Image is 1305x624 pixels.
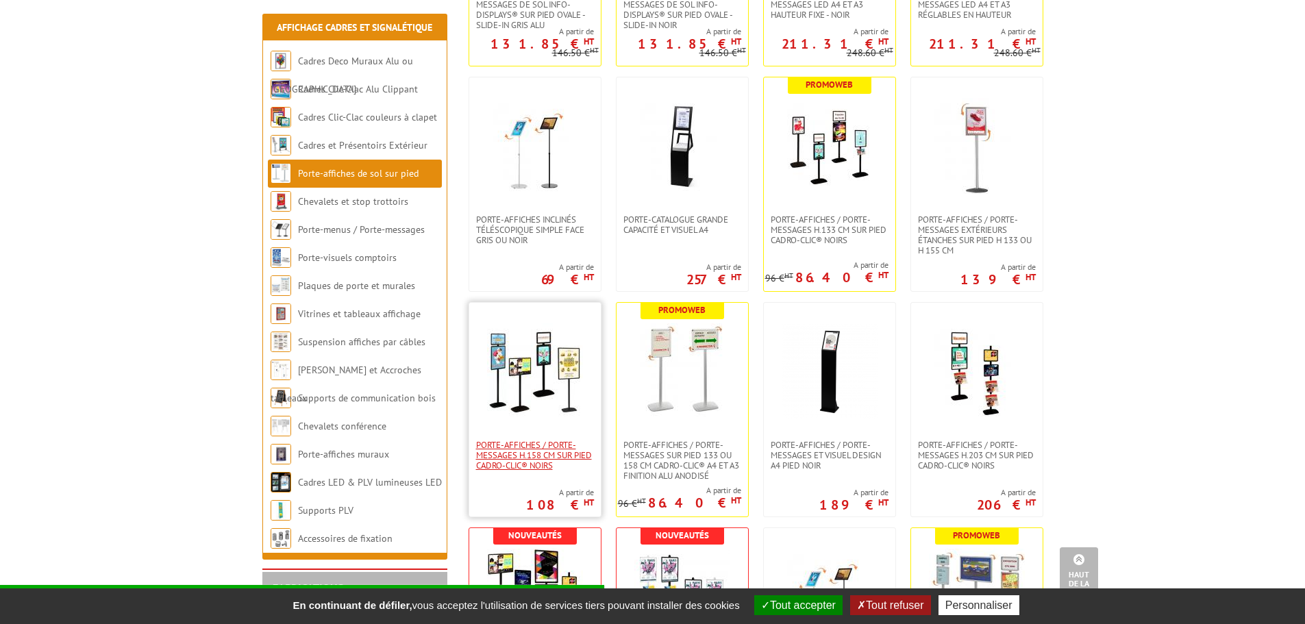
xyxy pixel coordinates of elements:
p: 248.60 € [994,48,1041,58]
sup: HT [1026,497,1036,508]
sup: HT [731,36,741,47]
sup: HT [878,269,888,281]
sup: HT [1026,271,1036,283]
p: 248.60 € [847,48,893,58]
img: Porte-menus / Porte-messages [271,219,291,240]
sup: HT [731,271,741,283]
p: 189 € [819,501,888,509]
span: Porte-affiches inclinés téléscopique simple face gris ou noir [476,214,594,245]
p: 257 € [686,275,741,284]
a: Cadres LED & PLV lumineuses LED [298,476,442,488]
span: Porte-affiches / Porte-messages H.158 cm sur pied Cadro-Clic® NOIRS [476,440,594,471]
b: Nouveautés [656,529,709,541]
span: A partir de [764,26,888,37]
p: 139 € [960,275,1036,284]
span: A partir de [686,262,741,273]
a: Porte-affiches / Porte-messages H.158 cm sur pied Cadro-Clic® NOIRS [469,440,601,471]
img: Chevalets conférence [271,416,291,436]
p: 96 € [618,499,646,509]
sup: HT [584,271,594,283]
span: Porte-affiches / Porte-messages sur pied 133 ou 158 cm Cadro-Clic® A4 et A3 finition alu anodisé [623,440,741,481]
sup: HT [1032,45,1041,55]
button: Tout accepter [754,595,843,615]
b: Promoweb [806,79,853,90]
p: 146.50 € [699,48,746,58]
span: A partir de [541,262,594,273]
span: A partir de [469,26,594,37]
span: vous acceptez l'utilisation de services tiers pouvant installer des cookies [286,599,746,611]
sup: HT [590,45,599,55]
img: Cadres LED & PLV lumineuses LED [271,472,291,492]
span: Porte-affiches / Porte-messages et Visuel Design A4 pied noir [771,440,888,471]
sup: HT [878,36,888,47]
span: A partir de [911,26,1036,37]
img: Porte-affiches inclinés téléscopique simple face gris ou noir [487,98,583,194]
a: Cadres Clic-Clac couleurs à clapet [298,111,437,123]
img: Porte-affiches / Porte-messages H.133 cm sur pied Cadro-Clic® NOIRS [782,98,878,194]
sup: HT [584,497,594,508]
p: 96 € [765,273,793,284]
a: Suspension affiches par câbles [298,336,425,348]
p: 211.31 € [782,40,888,48]
sup: HT [1026,36,1036,47]
p: 108 € [526,501,594,509]
a: Porte-visuels comptoirs [298,251,397,264]
img: Cadres et Présentoirs Extérieur [271,135,291,155]
p: 211.31 € [929,40,1036,48]
p: 146.50 € [552,48,599,58]
span: A partir de [526,487,594,498]
b: Promoweb [658,304,706,316]
p: 206 € [977,501,1036,509]
a: Porte-affiches / Porte-messages extérieurs étanches sur pied h 133 ou h 155 cm [911,214,1043,255]
a: Porte-affiches / Porte-messages H.133 cm sur pied Cadro-Clic® NOIRS [764,214,895,245]
a: Porte-Catalogue grande capacité et Visuel A4 [617,214,748,235]
span: Porte-affiches / Porte-messages H.133 cm sur pied Cadro-Clic® NOIRS [771,214,888,245]
img: Cadres Deco Muraux Alu ou Bois [271,51,291,71]
span: Porte-Catalogue grande capacité et Visuel A4 [623,214,741,235]
sup: HT [737,45,746,55]
img: Porte-affiches / Porte-messages H.203 cm SUR PIED CADRO-CLIC® NOIRS [929,323,1025,419]
span: A partir de [617,26,741,37]
img: Porte-affiches / Porte-messages extérieurs étanches sur pied h 133 ou h 155 cm [929,98,1025,194]
sup: HT [637,496,646,506]
span: A partir de [960,262,1036,273]
img: Porte-Catalogue grande capacité et Visuel A4 [634,98,730,194]
img: Chevalets et stop trottoirs [271,191,291,212]
img: Porte-affiches / Porte-messages H.158 cm sur pied Cadro-Clic® NOIRS [487,323,583,419]
sup: HT [884,45,893,55]
span: A partir de [977,487,1036,498]
a: Porte-menus / Porte-messages [298,223,425,236]
span: A partir de [819,487,888,498]
p: 86.40 € [795,273,888,282]
a: Supports de communication bois [298,392,436,404]
span: A partir de [618,485,741,496]
sup: HT [784,271,793,280]
img: Cimaises et Accroches tableaux [271,360,291,380]
sup: HT [731,495,741,506]
a: Cadres et Présentoirs Extérieur [298,139,427,151]
a: Porte-affiches inclinés téléscopique simple face gris ou noir [469,214,601,245]
a: Supports PLV [298,504,353,516]
img: Porte-visuels comptoirs [271,247,291,268]
b: Promoweb [953,529,1000,541]
a: Haut de la page [1060,547,1098,603]
p: 131.85 € [490,40,594,48]
a: Affichage Cadres et Signalétique [277,21,432,34]
img: Porte-affiches / Porte-messages sur pied 133 ou 158 cm Cadro-Clic® A4 et A3 finition alu anodisé [634,323,730,419]
img: Plaques de porte et murales [271,275,291,296]
span: Porte-affiches / Porte-messages extérieurs étanches sur pied h 133 ou h 155 cm [918,214,1036,255]
strong: En continuant de défiler, [293,599,412,611]
img: Cadres Clic-Clac couleurs à clapet [271,107,291,127]
img: Porte-affiches / Porte-messages et Visuel Design A4 pied noir [782,323,878,419]
a: Vitrines et tableaux affichage [298,308,421,320]
a: Porte-affiches / Porte-messages H.203 cm SUR PIED CADRO-CLIC® NOIRS [911,440,1043,471]
a: Plaques de porte et murales [298,279,415,292]
sup: HT [878,497,888,508]
span: A partir de [765,260,888,271]
img: Suspension affiches par câbles [271,332,291,352]
b: Nouveautés [508,529,562,541]
a: Cadres Deco Muraux Alu ou [GEOGRAPHIC_DATA] [271,55,413,95]
p: 69 € [541,275,594,284]
a: FABRICATIONS"Sur Mesure" [273,581,343,607]
img: Vitrines et tableaux affichage [271,303,291,324]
